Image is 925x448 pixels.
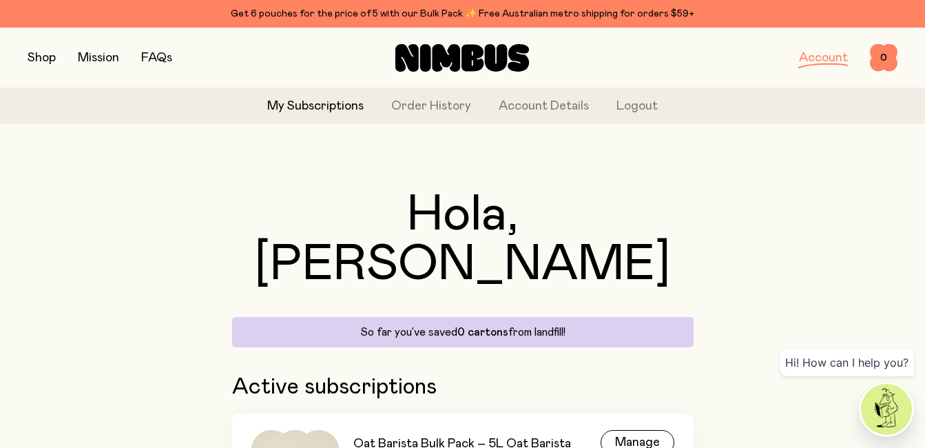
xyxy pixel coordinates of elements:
[240,325,685,339] p: So far you’ve saved from landfill!
[780,349,914,376] div: Hi! How can I help you?
[28,6,897,22] div: Get 6 pouches for the price of 5 with our Bulk Pack ✨ Free Australian metro shipping for orders $59+
[499,97,589,116] a: Account Details
[232,375,694,400] h2: Active subscriptions
[391,97,471,116] a: Order History
[616,97,658,116] button: Logout
[457,327,508,338] span: 0 cartons
[232,190,694,289] h1: Hola, [PERSON_NAME]
[267,97,364,116] a: My Subscriptions
[141,52,172,64] a: FAQs
[799,52,848,64] a: Account
[78,52,119,64] a: Mission
[870,44,897,72] button: 0
[861,384,912,435] img: agent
